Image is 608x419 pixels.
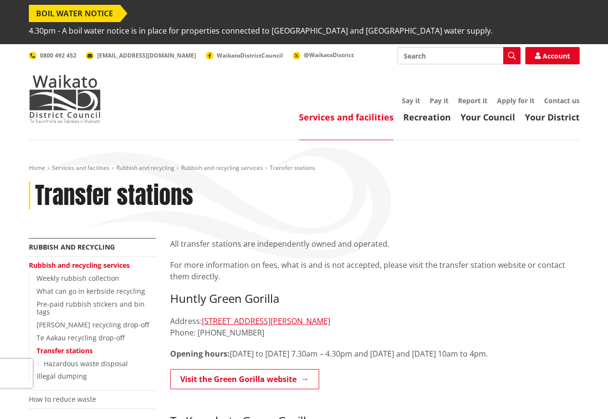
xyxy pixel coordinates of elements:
[170,259,580,282] p: For more information on fees, what is and is not accepted, please visit the transfer station webs...
[403,111,451,123] a: Recreation
[37,371,87,381] a: Illegal dumping
[402,96,420,105] a: Say it
[299,111,394,123] a: Services and facilities
[29,242,115,251] a: Rubbish and recycling
[525,111,580,123] a: Your District
[170,348,580,359] p: [DATE] to [DATE] 7.30am – 4.30pm and [DATE] and [DATE] 10am to 4pm.
[116,164,174,172] a: Rubbish and recycling
[497,96,534,105] a: Apply for it
[293,51,354,59] a: @WaikatoDistrict
[170,292,580,306] h3: Huntly Green Gorilla
[37,333,124,342] a: Te Aakau recycling drop-off
[44,359,128,368] a: Hazardous waste disposal
[206,51,283,60] a: WaikatoDistrictCouncil
[202,316,330,326] a: [STREET_ADDRESS][PERSON_NAME]
[170,369,319,389] a: Visit the Green Gorilla website
[29,395,96,404] a: How to reduce waste
[52,164,110,172] a: Services and facilities
[35,182,193,210] h1: Transfer stations
[170,238,580,250] p: All transfer stations are independently owned and operated.
[525,47,580,64] a: Account
[181,164,263,172] a: Rubbish and recycling services
[170,348,230,359] strong: Opening hours:
[29,261,130,270] a: Rubbish and recycling services
[29,5,120,22] span: BOIL WATER NOTICE
[37,287,145,296] a: What can go in kerbside recycling
[544,96,580,105] a: Contact us
[37,299,145,317] a: Pre-paid rubbish stickers and bin tags
[37,320,149,329] a: [PERSON_NAME] recycling drop-off
[29,164,45,172] a: Home
[86,51,196,60] a: [EMAIL_ADDRESS][DOMAIN_NAME]
[29,164,580,172] nav: breadcrumb
[460,111,515,123] a: Your Council
[29,22,493,39] span: 4.30pm - A boil water notice is in place for properties connected to [GEOGRAPHIC_DATA] and [GEOGR...
[458,96,487,105] a: Report it
[304,51,354,59] span: @WaikatoDistrict
[397,47,521,64] input: Search input
[217,51,283,60] span: WaikatoDistrictCouncil
[270,164,315,172] span: Transfer stations
[430,96,448,105] a: Pay it
[29,75,101,123] img: Waikato District Council - Te Kaunihera aa Takiwaa o Waikato
[37,346,93,355] a: Transfer stations
[97,51,196,60] span: [EMAIL_ADDRESS][DOMAIN_NAME]
[40,51,76,60] span: 0800 492 452
[29,51,76,60] a: 0800 492 452
[37,274,119,283] a: Weekly rubbish collection
[170,315,580,338] p: Address: Phone: [PHONE_NUMBER]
